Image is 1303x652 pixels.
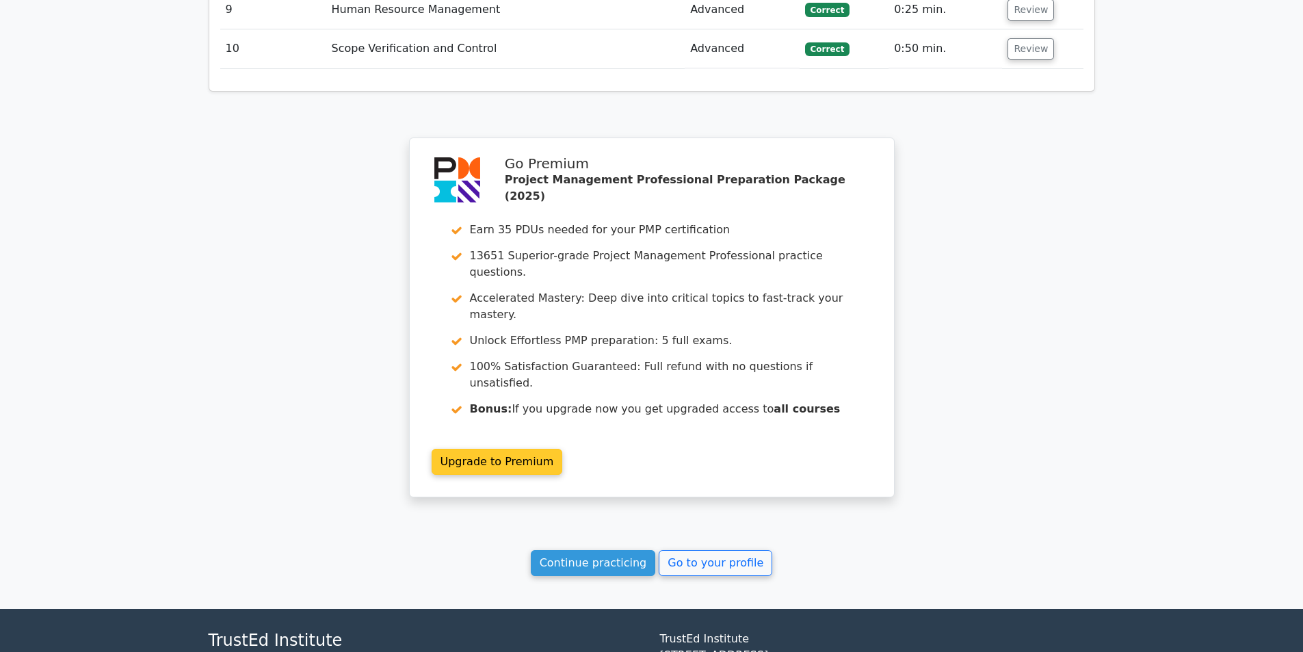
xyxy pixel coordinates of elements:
[685,29,800,68] td: Advanced
[209,631,644,651] h4: TrustEd Institute
[220,29,326,68] td: 10
[889,29,1002,68] td: 0:50 min.
[1008,38,1054,60] button: Review
[659,550,772,576] a: Go to your profile
[432,449,563,475] a: Upgrade to Premium
[805,3,850,16] span: Correct
[805,42,850,56] span: Correct
[531,550,656,576] a: Continue practicing
[326,29,685,68] td: Scope Verification and Control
